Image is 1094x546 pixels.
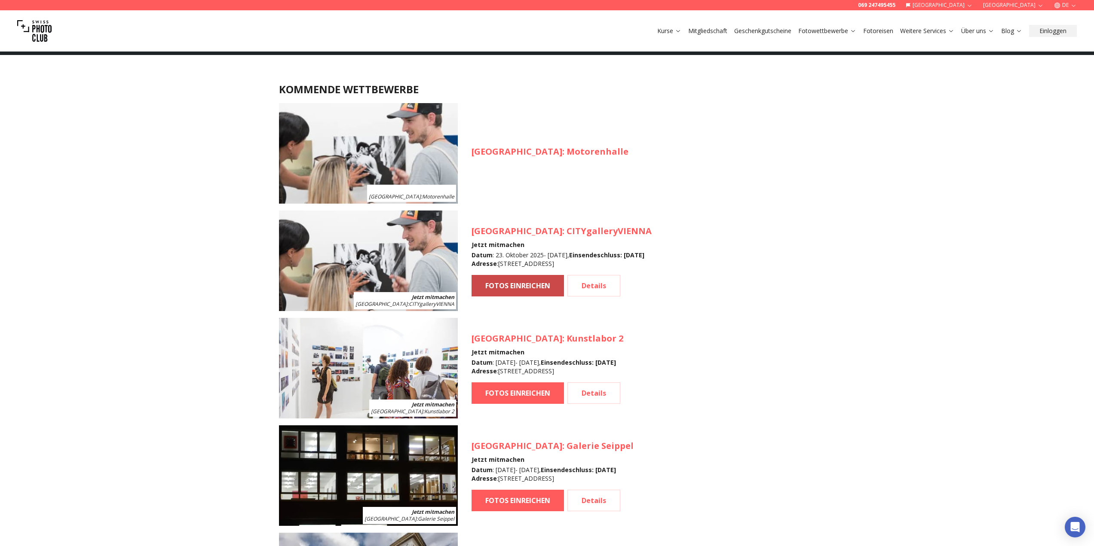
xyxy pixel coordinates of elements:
[279,425,458,526] img: SPC Photo Awards KÖLN November 2025
[472,275,564,296] a: FOTOS EINREICHEN
[472,466,634,483] div: : [DATE] - [DATE] , : [STREET_ADDRESS]
[900,27,954,35] a: Weitere Services
[567,275,620,296] a: Details
[685,25,731,37] button: Mitgliedschaft
[688,27,727,35] a: Mitgliedschaft
[472,251,652,268] div: : 23. Oktober 2025 - [DATE] , : [STREET_ADDRESS]
[412,508,454,515] b: Jetzt mitmachen
[998,25,1026,37] button: Blog
[365,515,454,522] span: : Galerie Seippel
[472,367,497,375] b: Adresse
[798,27,856,35] a: Fotowettbewerbe
[472,466,493,474] b: Datum
[1029,25,1077,37] button: Einloggen
[472,225,562,237] span: [GEOGRAPHIC_DATA]
[472,251,493,259] b: Datum
[472,146,628,158] h3: : Motorenhalle
[279,318,458,418] img: SPC Photo Awards MÜNCHEN November 2025
[567,490,620,511] a: Details
[472,259,497,268] b: Adresse
[472,225,652,237] h3: : CITYgalleryVIENNA
[472,146,562,157] span: [GEOGRAPHIC_DATA]
[654,25,685,37] button: Kurse
[731,25,795,37] button: Geschenkgutscheine
[1065,517,1085,537] div: Open Intercom Messenger
[472,332,562,344] span: [GEOGRAPHIC_DATA]
[858,2,895,9] a: 069 247495455
[472,348,623,357] h4: Jetzt mitmachen
[472,455,634,464] h4: Jetzt mitmachen
[355,300,408,308] span: [GEOGRAPHIC_DATA]
[279,210,458,311] img: SPC Photo Awards WIEN Oktober 2025
[569,251,644,259] b: Einsendeschluss : [DATE]
[897,25,958,37] button: Weitere Services
[17,14,52,48] img: Swiss photo club
[472,332,623,345] h3: : Kunstlabor 2
[369,193,454,200] span: : Motorenhalle
[863,27,893,35] a: Fotoreisen
[472,490,564,511] a: FOTOS EINREICHEN
[472,440,562,451] span: [GEOGRAPHIC_DATA]
[472,382,564,404] a: FOTOS EINREICHEN
[412,401,454,408] b: Jetzt mitmachen
[355,300,454,308] span: : CITYgalleryVIENNA
[472,440,634,452] h3: : Galerie Seippel
[795,25,860,37] button: Fotowettbewerbe
[365,515,417,522] span: [GEOGRAPHIC_DATA]
[734,27,791,35] a: Geschenkgutscheine
[472,474,497,482] b: Adresse
[1001,27,1022,35] a: Blog
[541,466,616,474] b: Einsendeschluss : [DATE]
[371,408,454,415] span: : Kunstlabor 2
[657,27,681,35] a: Kurse
[472,241,652,249] h4: Jetzt mitmachen
[369,193,421,200] span: [GEOGRAPHIC_DATA]
[472,358,493,366] b: Datum
[541,358,616,366] b: Einsendeschluss : [DATE]
[279,82,815,96] h2: KOMMENDE WETTBEWERBE
[279,103,458,204] img: SPC Photo Awards DRESDEN September 2025
[472,358,623,375] div: : [DATE] - [DATE] , : [STREET_ADDRESS]
[958,25,998,37] button: Über uns
[860,25,897,37] button: Fotoreisen
[412,293,454,301] b: Jetzt mitmachen
[961,27,994,35] a: Über uns
[371,408,423,415] span: [GEOGRAPHIC_DATA]
[567,382,620,404] a: Details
